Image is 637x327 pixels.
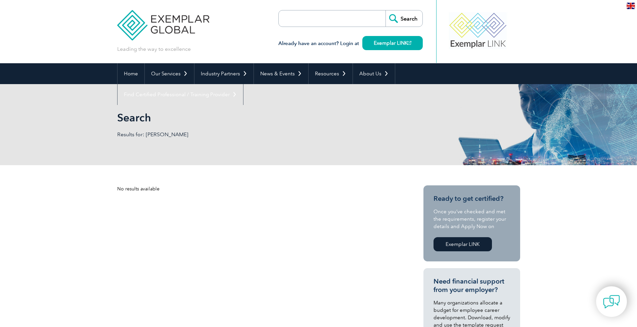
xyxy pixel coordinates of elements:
[117,185,399,192] div: No results available
[145,63,194,84] a: Our Services
[278,39,423,48] h3: Already have an account? Login at
[254,63,308,84] a: News & Events
[117,45,191,53] p: Leading the way to excellence
[603,293,620,310] img: contact-chat.png
[434,194,510,203] h3: Ready to get certified?
[117,111,375,124] h1: Search
[385,10,422,27] input: Search
[118,63,144,84] a: Home
[362,36,423,50] a: Exemplar LINK
[408,41,411,45] img: open_square.png
[309,63,353,84] a: Resources
[118,84,243,105] a: Find Certified Professional / Training Provider
[434,237,492,251] a: Exemplar LINK
[627,3,635,9] img: en
[434,208,510,230] p: Once you’ve checked and met the requirements, register your details and Apply Now on
[117,131,319,138] p: Results for: [PERSON_NAME]
[353,63,395,84] a: About Us
[434,277,510,294] h3: Need financial support from your employer?
[194,63,254,84] a: Industry Partners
